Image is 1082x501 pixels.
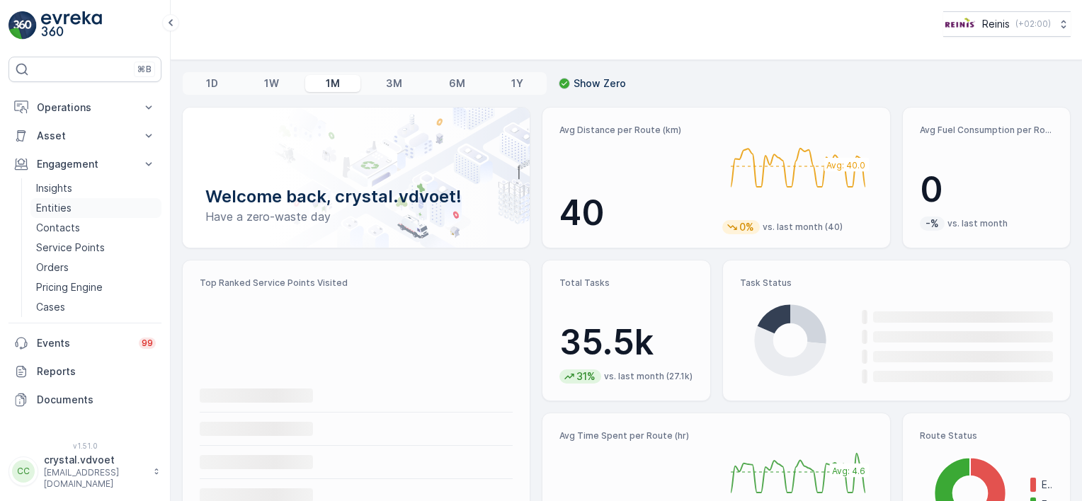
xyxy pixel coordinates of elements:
[924,217,940,231] p: -%
[30,297,161,317] a: Cases
[36,260,69,275] p: Orders
[738,220,756,234] p: 0%
[37,336,130,350] p: Events
[200,277,513,289] p: Top Ranked Service Points Visited
[37,393,156,407] p: Documents
[30,277,161,297] a: Pricing Engine
[8,329,161,357] a: Events99
[30,238,161,258] a: Service Points
[36,280,103,294] p: Pricing Engine
[559,430,710,442] p: Avg Time Spent per Route (hr)
[264,76,279,91] p: 1W
[386,76,402,91] p: 3M
[982,17,1010,31] p: Reinis
[205,185,507,208] p: Welcome back, crystal.vdvoet!
[947,218,1008,229] p: vs. last month
[8,442,161,450] span: v 1.51.0
[559,277,693,289] p: Total Tasks
[8,11,37,40] img: logo
[511,76,523,91] p: 1Y
[206,76,218,91] p: 1D
[30,218,161,238] a: Contacts
[920,168,1053,211] p: 0
[36,241,105,255] p: Service Points
[30,178,161,198] a: Insights
[44,453,146,467] p: crystal.vdvoet
[36,201,72,215] p: Entities
[12,460,35,483] div: CC
[559,321,693,364] p: 35.5k
[920,125,1053,136] p: Avg Fuel Consumption per Route (lt)
[763,221,843,233] p: vs. last month (40)
[8,453,161,490] button: CCcrystal.vdvoet[EMAIL_ADDRESS][DOMAIN_NAME]
[41,11,102,40] img: logo_light-DOdMpM7g.png
[1015,18,1051,30] p: ( +02:00 )
[137,64,152,75] p: ⌘B
[142,338,153,349] p: 99
[943,16,976,32] img: Reinis-Logo-Vrijstaand_Tekengebied-1-copy2_aBO4n7j.png
[205,208,507,225] p: Have a zero-waste day
[575,369,597,384] p: 31%
[37,100,133,115] p: Operations
[559,125,710,136] p: Avg Distance per Route (km)
[8,122,161,150] button: Asset
[37,129,133,143] p: Asset
[44,467,146,490] p: [EMAIL_ADDRESS][DOMAIN_NAME]
[8,386,161,414] a: Documents
[8,93,161,122] button: Operations
[943,11,1071,37] button: Reinis(+02:00)
[740,277,1053,289] p: Task Status
[36,181,72,195] p: Insights
[449,76,465,91] p: 6M
[36,300,65,314] p: Cases
[604,371,693,382] p: vs. last month (27.1k)
[30,258,161,277] a: Orders
[30,198,161,218] a: Entities
[1042,478,1053,492] p: Expired
[37,157,133,171] p: Engagement
[8,357,161,386] a: Reports
[8,150,161,178] button: Engagement
[36,221,80,235] p: Contacts
[920,430,1053,442] p: Route Status
[37,364,156,379] p: Reports
[559,192,710,234] p: 40
[574,76,626,91] p: Show Zero
[326,76,340,91] p: 1M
